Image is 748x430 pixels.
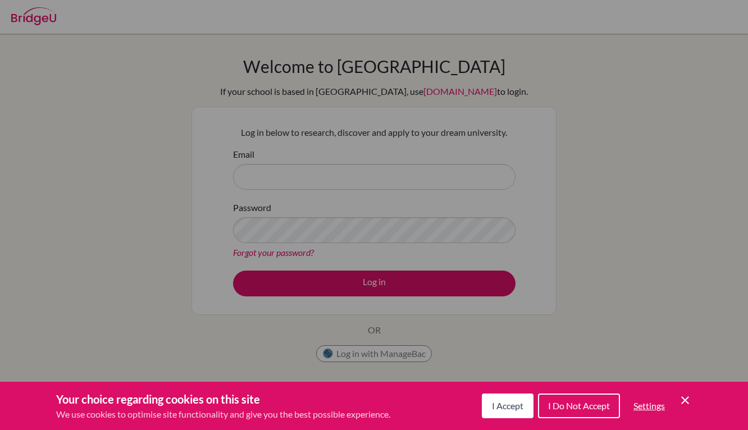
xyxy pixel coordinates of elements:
[56,391,390,408] h3: Your choice regarding cookies on this site
[633,400,665,411] span: Settings
[492,400,523,411] span: I Accept
[538,394,620,418] button: I Do Not Accept
[548,400,610,411] span: I Do Not Accept
[624,395,674,417] button: Settings
[678,394,692,407] button: Save and close
[482,394,533,418] button: I Accept
[56,408,390,421] p: We use cookies to optimise site functionality and give you the best possible experience.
